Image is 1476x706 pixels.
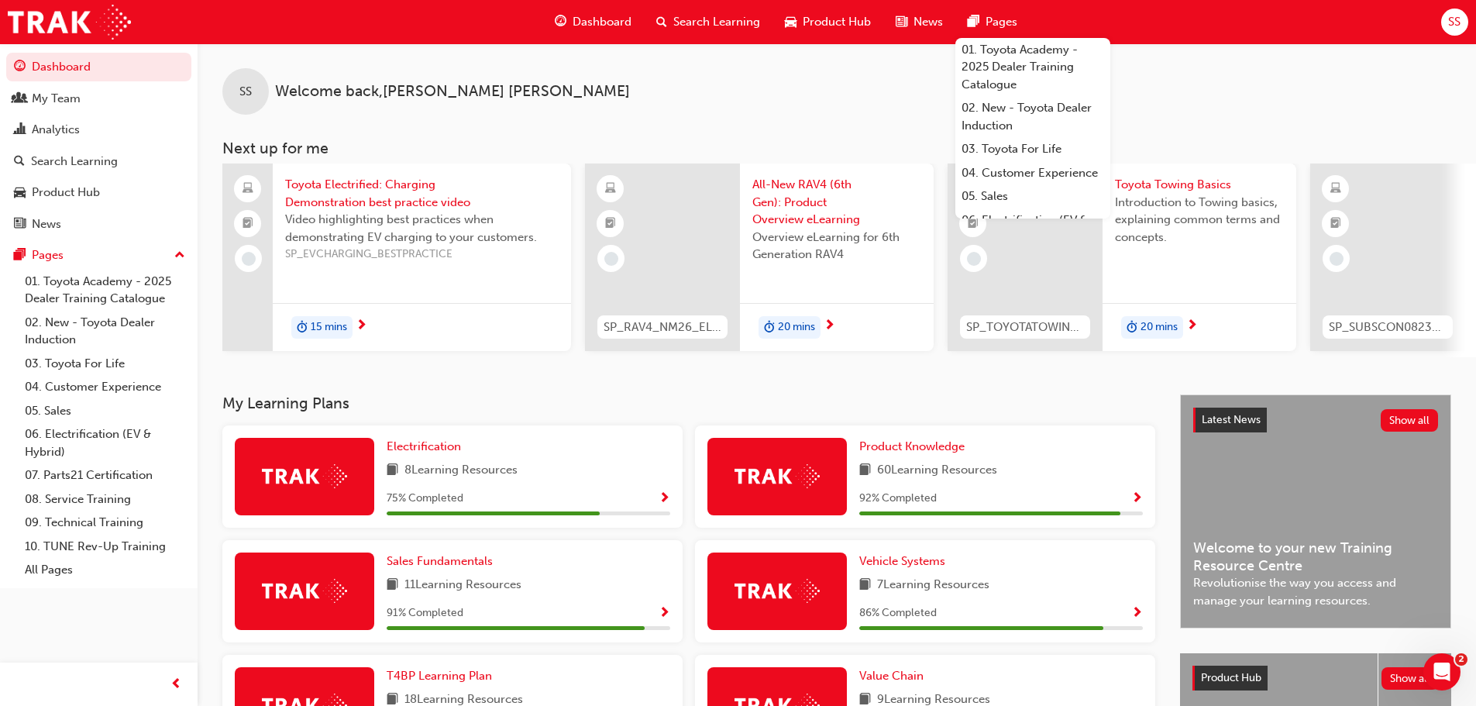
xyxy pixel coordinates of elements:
span: booktick-icon [243,214,253,234]
span: learningRecordVerb_NONE-icon [604,252,618,266]
span: Vehicle Systems [859,554,945,568]
span: booktick-icon [1330,214,1341,234]
a: 08. Service Training [19,487,191,511]
span: book-icon [859,576,871,595]
span: duration-icon [1127,318,1137,338]
span: news-icon [14,218,26,232]
a: 05. Sales [955,184,1110,208]
span: Latest News [1202,413,1261,426]
a: All Pages [19,558,191,582]
img: Trak [735,579,820,603]
span: Video highlighting best practices when demonstrating EV charging to your customers. [285,211,559,246]
span: Show Progress [1131,492,1143,506]
span: All-New RAV4 (6th Gen): Product Overview eLearning [752,176,921,229]
a: 03. Toyota For Life [955,137,1110,161]
span: car-icon [14,186,26,200]
span: Electrification [387,439,461,453]
span: 8 Learning Resources [404,461,518,480]
iframe: Intercom live chat [1423,653,1461,691]
a: Product Hub [6,178,191,207]
span: duration-icon [297,318,308,338]
span: SP_RAV4_NM26_EL01 [604,319,721,336]
button: Show all [1381,667,1440,690]
span: 20 mins [1141,319,1178,336]
span: Revolutionise the way you access and manage your learning resources. [1193,574,1438,609]
span: 15 mins [311,319,347,336]
span: Show Progress [659,492,670,506]
span: SP_SUBSCON0823_EL [1329,319,1447,336]
span: Pages [986,13,1017,31]
span: duration-icon [764,318,775,338]
span: Toyota Electrified: Charging Demonstration best practice video [285,176,559,211]
a: Toyota Electrified: Charging Demonstration best practice videoVideo highlighting best practices w... [222,164,571,351]
span: people-icon [14,92,26,106]
span: Welcome to your new Training Resource Centre [1193,539,1438,574]
a: 07. Parts21 Certification [19,463,191,487]
a: News [6,210,191,239]
span: 60 Learning Resources [877,461,997,480]
a: 04. Customer Experience [19,375,191,399]
button: Pages [6,241,191,270]
div: News [32,215,61,233]
span: SP_TOYOTATOWING_0424 [966,319,1084,336]
a: Latest NewsShow all [1193,408,1438,432]
a: Product Knowledge [859,438,971,456]
h3: Next up for me [198,139,1476,157]
div: Analytics [32,121,80,139]
a: 03. Toyota For Life [19,352,191,376]
span: Welcome back , [PERSON_NAME] [PERSON_NAME] [275,83,630,101]
span: Toyota Towing Basics [1115,176,1284,194]
span: 92 % Completed [859,490,937,508]
span: Sales Fundamentals [387,554,493,568]
span: Search Learning [673,13,760,31]
a: Latest NewsShow allWelcome to your new Training Resource CentreRevolutionise the way you access a... [1180,394,1451,629]
span: 86 % Completed [859,604,937,622]
button: Show all [1381,409,1439,432]
button: DashboardMy TeamAnalyticsSearch LearningProduct HubNews [6,50,191,241]
span: Product Hub [1201,671,1261,684]
span: Overview eLearning for 6th Generation RAV4 [752,229,921,263]
span: News [913,13,943,31]
span: pages-icon [968,12,979,32]
span: booktick-icon [605,214,616,234]
span: 2 [1455,653,1467,666]
div: Product Hub [32,184,100,201]
button: SS [1441,9,1468,36]
span: car-icon [785,12,796,32]
span: learningResourceType_ELEARNING-icon [605,179,616,199]
a: Vehicle Systems [859,553,951,570]
a: 04. Customer Experience [955,161,1110,185]
a: Sales Fundamentals [387,553,499,570]
a: Electrification [387,438,467,456]
span: SS [1448,13,1461,31]
button: Show Progress [659,604,670,623]
span: learningRecordVerb_NONE-icon [967,252,981,266]
a: Product HubShow all [1192,666,1439,691]
a: Dashboard [6,53,191,81]
a: car-iconProduct Hub [772,6,883,38]
span: 75 % Completed [387,490,463,508]
span: Show Progress [1131,607,1143,621]
a: Search Learning [6,147,191,176]
span: T4BP Learning Plan [387,669,492,683]
button: Show Progress [1131,604,1143,623]
span: 11 Learning Resources [404,576,521,595]
span: book-icon [859,461,871,480]
a: SP_TOYOTATOWING_0424Toyota Towing BasicsIntroduction to Towing basics, explaining common terms an... [948,164,1296,351]
a: T4BP Learning Plan [387,667,498,685]
span: up-icon [174,246,185,266]
a: SP_RAV4_NM26_EL01All-New RAV4 (6th Gen): Product Overview eLearningOverview eLearning for 6th Gen... [585,164,934,351]
a: 06. Electrification (EV & Hybrid) [19,422,191,463]
span: pages-icon [14,249,26,263]
span: Dashboard [573,13,631,31]
span: guage-icon [14,60,26,74]
a: 01. Toyota Academy - 2025 Dealer Training Catalogue [955,38,1110,97]
img: Trak [735,464,820,488]
span: news-icon [896,12,907,32]
span: next-icon [1186,319,1198,333]
a: My Team [6,84,191,113]
a: Analytics [6,115,191,144]
span: Product Hub [803,13,871,31]
span: search-icon [14,155,25,169]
